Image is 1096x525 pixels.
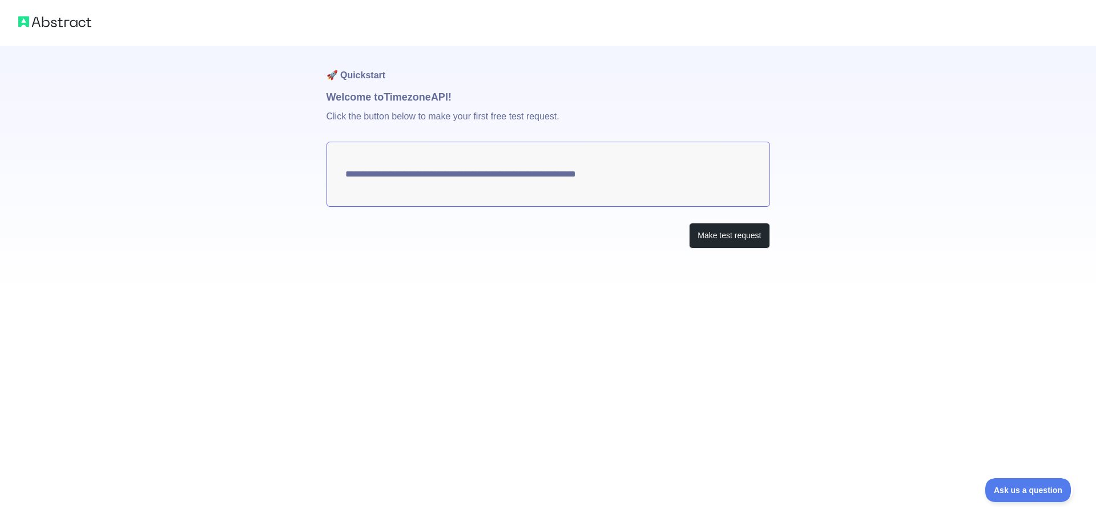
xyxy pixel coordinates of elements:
button: Make test request [689,223,769,249]
img: Abstract logo [18,14,91,30]
h1: Welcome to Timezone API! [327,89,770,105]
p: Click the button below to make your first free test request. [327,105,770,142]
h1: 🚀 Quickstart [327,46,770,89]
iframe: Toggle Customer Support [985,478,1073,502]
